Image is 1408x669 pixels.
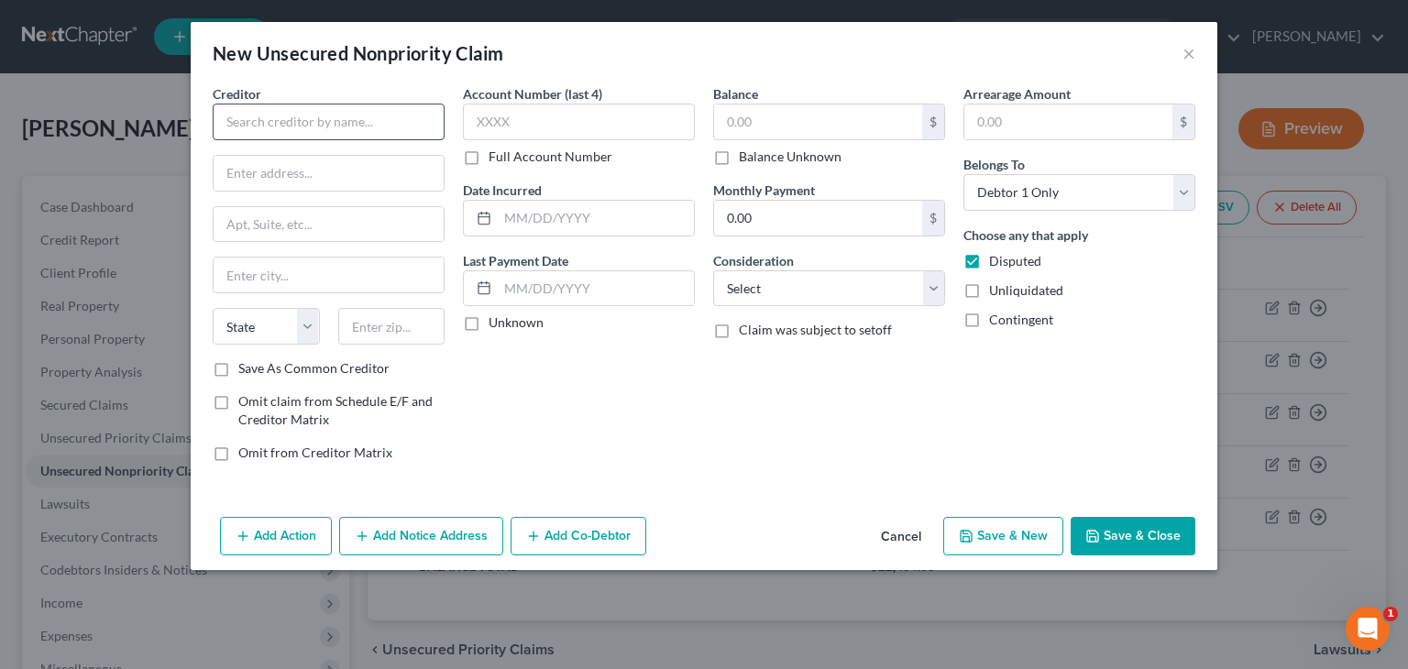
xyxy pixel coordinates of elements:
span: Unliquidated [989,282,1063,298]
span: Omit claim from Schedule E/F and Creditor Matrix [238,393,433,427]
label: Full Account Number [489,148,612,166]
label: Choose any that apply [963,225,1088,245]
label: Balance Unknown [739,148,841,166]
label: Date Incurred [463,181,542,200]
label: Monthly Payment [713,181,815,200]
input: Enter city... [214,258,444,292]
span: Belongs To [963,157,1025,172]
input: XXXX [463,104,695,140]
label: Save As Common Creditor [238,359,390,378]
label: Account Number (last 4) [463,84,602,104]
span: Disputed [989,253,1041,269]
button: Save & New [943,517,1063,555]
button: × [1182,42,1195,64]
input: Enter zip... [338,308,445,345]
input: 0.00 [714,104,922,139]
div: $ [922,104,944,139]
input: MM/DD/YYYY [498,271,694,306]
span: Contingent [989,312,1053,327]
div: New Unsecured Nonpriority Claim [213,40,503,66]
div: $ [1172,104,1194,139]
span: Claim was subject to setoff [739,322,892,337]
button: Add Notice Address [339,517,503,555]
button: Add Co-Debtor [511,517,646,555]
label: Balance [713,84,758,104]
label: Last Payment Date [463,251,568,270]
input: 0.00 [964,104,1172,139]
label: Consideration [713,251,794,270]
input: Search creditor by name... [213,104,445,140]
iframe: Intercom live chat [1346,607,1390,651]
span: Creditor [213,86,261,102]
input: Enter address... [214,156,444,191]
span: 1 [1383,607,1398,621]
span: Omit from Creditor Matrix [238,444,392,460]
input: 0.00 [714,201,922,236]
input: MM/DD/YYYY [498,201,694,236]
label: Arrearage Amount [963,84,1071,104]
button: Add Action [220,517,332,555]
label: Unknown [489,313,544,332]
div: $ [922,201,944,236]
button: Save & Close [1071,517,1195,555]
button: Cancel [866,519,936,555]
input: Apt, Suite, etc... [214,207,444,242]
